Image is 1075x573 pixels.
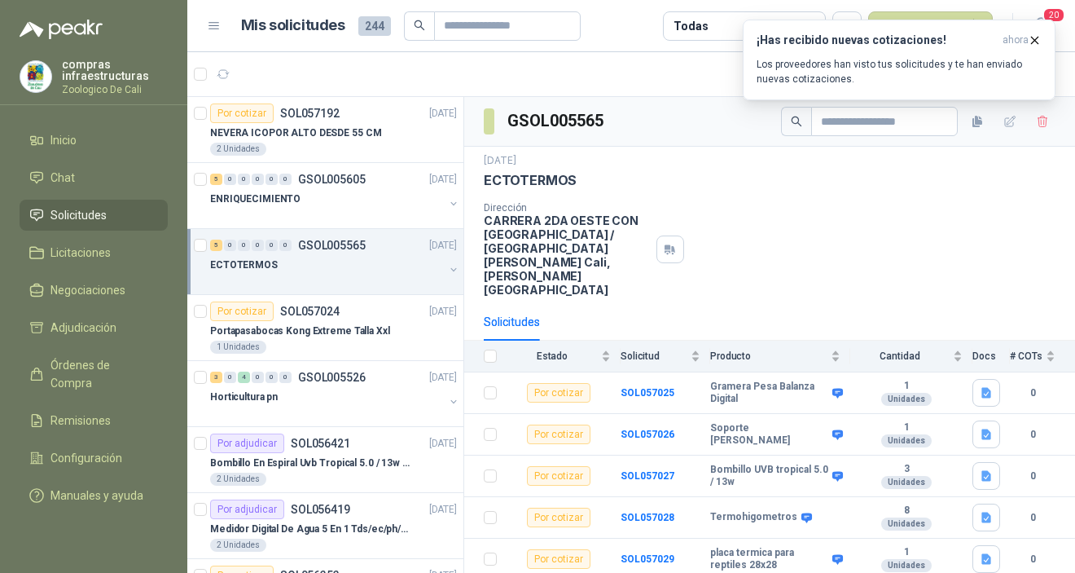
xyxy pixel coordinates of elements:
[621,470,674,482] b: SOL057027
[710,381,828,406] b: Gramera Pesa Balanza Digital
[507,341,621,372] th: Estado
[414,20,425,31] span: search
[1010,386,1055,401] b: 0
[280,306,340,317] p: SOL057024
[621,553,674,565] a: SOL057029
[238,174,250,185] div: 0
[210,192,301,207] p: ENRIQUECIMIENTO
[20,312,168,343] a: Adjudicación
[252,372,264,383] div: 0
[252,240,264,251] div: 0
[210,104,274,123] div: Por cotizar
[50,449,122,467] span: Configuración
[1010,350,1042,362] span: # COTs
[210,258,278,273] p: ECTOTERMOS
[1042,7,1065,23] span: 20
[210,434,284,453] div: Por adjudicar
[429,304,457,320] p: [DATE]
[527,508,590,527] div: Por cotizar
[757,33,996,47] h3: ¡Has recibido nuevas cotizaciones!
[291,438,350,449] p: SOL056421
[210,236,460,288] a: 5 0 0 0 0 0 GSOL005565[DATE] ECTOTERMOS
[62,85,168,95] p: Zoologico De Cali
[850,421,963,434] b: 1
[881,393,932,406] div: Unidades
[187,97,463,163] a: Por cotizarSOL057192[DATE] NEVERA ICOPOR ALTO DESDE 55 CM2 Unidades
[507,108,606,134] h3: GSOL005565
[210,473,266,486] div: 2 Unidades
[881,559,932,572] div: Unidades
[850,463,963,476] b: 3
[20,443,168,474] a: Configuración
[1010,469,1055,484] b: 0
[50,281,125,299] span: Negociaciones
[265,372,278,383] div: 0
[291,504,350,515] p: SOL056419
[20,200,168,231] a: Solicitudes
[527,383,590,403] div: Por cotizar
[621,387,674,399] b: SOL057025
[50,169,75,187] span: Chat
[1010,341,1075,372] th: # COTs
[210,174,222,185] div: 5
[429,238,457,253] p: [DATE]
[210,302,274,321] div: Por cotizar
[50,131,77,149] span: Inicio
[621,429,674,440] b: SOL057026
[527,549,590,569] div: Por cotizar
[50,412,111,430] span: Remisiones
[298,174,366,185] p: GSOL005605
[850,546,963,559] b: 1
[710,350,827,362] span: Producto
[210,500,284,519] div: Por adjudicar
[850,350,950,362] span: Cantidad
[210,539,266,552] div: 2 Unidades
[210,372,222,383] div: 3
[621,341,710,372] th: Solicitud
[20,480,168,511] a: Manuales y ayuda
[210,170,460,222] a: 5 0 0 0 0 0 GSOL005605[DATE] ENRIQUECIMIENTO
[429,172,457,187] p: [DATE]
[484,153,516,169] p: [DATE]
[187,427,463,493] a: Por adjudicarSOL056421[DATE] Bombillo En Espiral Uvb Tropical 5.0 / 13w Reptiles (ectotermos)2 Un...
[224,372,236,383] div: 0
[238,372,250,383] div: 4
[298,372,366,383] p: GSOL005526
[507,350,598,362] span: Estado
[62,59,168,82] p: compras infraestructuras
[621,512,674,523] a: SOL057028
[710,511,797,524] b: Termohigometros
[279,174,292,185] div: 0
[20,405,168,436] a: Remisiones
[265,174,278,185] div: 0
[20,125,168,156] a: Inicio
[279,240,292,251] div: 0
[757,57,1042,86] p: Los proveedores han visto tus solicitudes y te han enviado nuevas cotizaciones.
[791,116,802,127] span: search
[743,20,1055,100] button: ¡Has recibido nuevas cotizaciones!ahora Los proveedores han visto tus solicitudes y te han enviad...
[210,324,390,339] p: Portapasabocas Kong Extreme Talla Xxl
[1010,552,1055,567] b: 0
[881,518,932,531] div: Unidades
[50,206,107,224] span: Solicitudes
[484,172,577,189] p: ECTOTERMOS
[280,108,340,119] p: SOL057192
[881,434,932,447] div: Unidades
[238,240,250,251] div: 0
[850,380,963,393] b: 1
[265,240,278,251] div: 0
[20,350,168,399] a: Órdenes de Compra
[252,174,264,185] div: 0
[484,313,540,331] div: Solicitudes
[710,422,828,447] b: Soporte [PERSON_NAME]
[429,502,457,518] p: [DATE]
[210,143,266,156] div: 2 Unidades
[972,341,1010,372] th: Docs
[621,350,687,362] span: Solicitud
[210,456,413,471] p: Bombillo En Espiral Uvb Tropical 5.0 / 13w Reptiles (ectotermos)
[429,370,457,386] p: [DATE]
[850,505,963,518] b: 8
[674,17,708,35] div: Todas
